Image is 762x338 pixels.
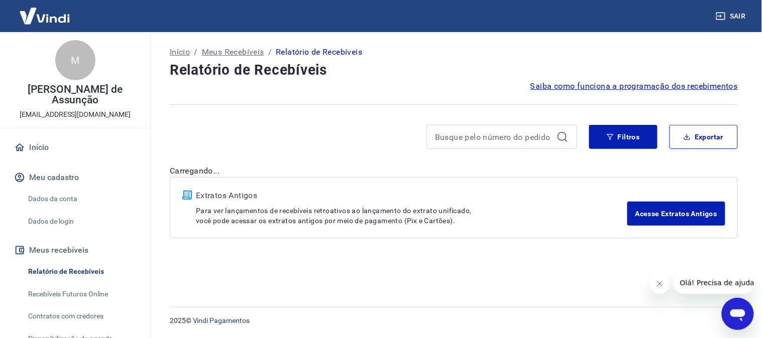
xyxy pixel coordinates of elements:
[627,202,725,226] a: Acesse Extratos Antigos
[24,211,138,232] a: Dados de login
[202,46,264,58] a: Meus Recebíveis
[12,136,138,158] a: Início
[670,125,738,149] button: Exportar
[12,1,77,31] img: Vindi
[196,190,627,202] p: Extratos Antigos
[196,206,627,226] p: Para ver lançamentos de recebíveis retroativos ao lançamento do extrato unificado, você pode aces...
[24,306,138,326] a: Contratos com credores
[20,109,131,120] p: [EMAIL_ADDRESS][DOMAIN_NAME]
[170,60,738,80] h4: Relatório de Recebíveis
[182,191,192,200] img: ícone
[24,284,138,304] a: Recebíveis Futuros Online
[24,189,138,209] a: Dados da conta
[268,46,272,58] p: /
[24,261,138,282] a: Relatório de Recebíveis
[12,239,138,261] button: Meus recebíveis
[674,272,754,294] iframe: Mensagem da empresa
[650,274,670,294] iframe: Fechar mensagem
[6,7,84,15] span: Olá! Precisa de ajuda?
[12,166,138,189] button: Meu cadastro
[170,315,738,326] p: 2025 ©
[435,129,553,144] input: Busque pelo número do pedido
[722,298,754,330] iframe: Botão para abrir a janela de mensagens
[714,7,750,26] button: Sair
[55,40,95,80] div: M
[530,80,738,92] a: Saiba como funciona a programação dos recebimentos
[170,165,738,177] p: Carregando...
[193,316,250,324] a: Vindi Pagamentos
[589,125,658,149] button: Filtros
[170,46,190,58] a: Início
[194,46,197,58] p: /
[276,46,362,58] p: Relatório de Recebíveis
[8,84,142,105] p: [PERSON_NAME] de Assunção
